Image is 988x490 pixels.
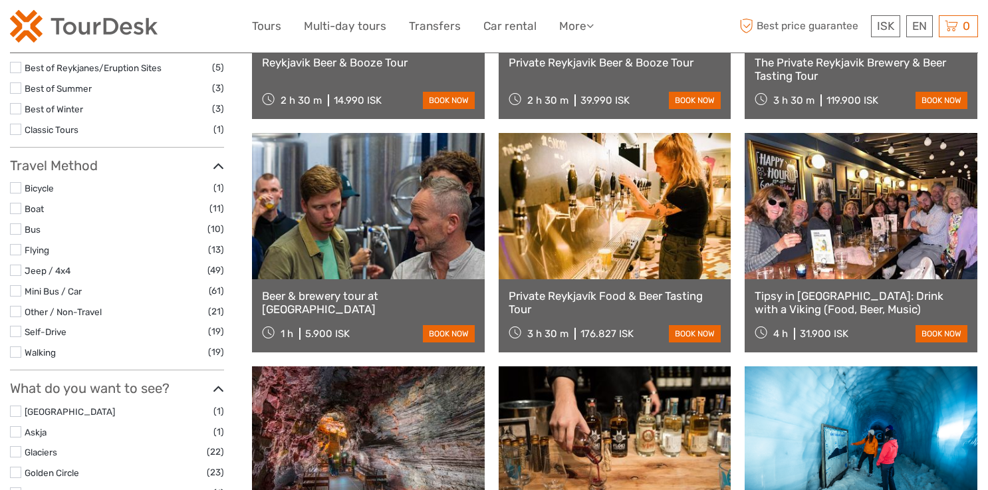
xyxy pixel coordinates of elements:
[423,92,475,109] a: book now
[755,56,967,83] a: The Private Reykjavik Brewery & Beer Tasting Tour
[10,158,224,174] h3: Travel Method
[25,83,92,94] a: Best of Summer
[207,465,224,480] span: (23)
[755,289,967,316] a: Tipsy in [GEOGRAPHIC_DATA]: Drink with a Viking (Food, Beer, Music)
[25,306,102,317] a: Other / Non-Travel
[580,94,630,106] div: 39.990 ISK
[208,344,224,360] span: (19)
[669,325,721,342] a: book now
[304,17,386,36] a: Multi-day tours
[213,424,224,439] span: (1)
[906,15,933,37] div: EN
[877,19,894,33] span: ISK
[10,380,224,396] h3: What do you want to see?
[961,19,972,33] span: 0
[207,444,224,459] span: (22)
[25,62,162,73] a: Best of Reykjanes/Eruption Sites
[281,94,322,106] span: 2 h 30 m
[213,404,224,419] span: (1)
[262,56,475,69] a: Reykjavik Beer & Booze Tour
[207,221,224,237] span: (10)
[25,104,83,114] a: Best of Winter
[208,242,224,257] span: (13)
[25,265,70,276] a: Jeep / 4x4
[252,17,281,36] a: Tours
[559,17,594,36] a: More
[669,92,721,109] a: book now
[207,263,224,278] span: (49)
[25,245,49,255] a: Flying
[25,124,78,135] a: Classic Tours
[212,101,224,116] span: (3)
[305,328,350,340] div: 5.900 ISK
[916,92,967,109] a: book now
[281,328,293,340] span: 1 h
[208,304,224,319] span: (21)
[212,80,224,96] span: (3)
[209,283,224,299] span: (61)
[580,328,634,340] div: 176.827 ISK
[25,183,54,193] a: Bicycle
[527,328,568,340] span: 3 h 30 m
[409,17,461,36] a: Transfers
[483,17,537,36] a: Car rental
[213,122,224,137] span: (1)
[262,289,475,316] a: Beer & brewery tour at [GEOGRAPHIC_DATA]
[773,94,814,106] span: 3 h 30 m
[25,406,115,417] a: [GEOGRAPHIC_DATA]
[334,94,382,106] div: 14.990 ISK
[800,328,848,340] div: 31.900 ISK
[208,324,224,339] span: (19)
[25,447,57,457] a: Glaciers
[826,94,878,106] div: 119.900 ISK
[25,224,41,235] a: Bus
[25,326,66,337] a: Self-Drive
[736,15,868,37] span: Best price guarantee
[916,325,967,342] a: book now
[509,56,721,69] a: Private Reykjavik Beer & Booze Tour
[25,203,44,214] a: Boat
[773,328,788,340] span: 4 h
[212,60,224,75] span: (5)
[25,427,47,437] a: Askja
[527,94,568,106] span: 2 h 30 m
[209,201,224,216] span: (11)
[423,325,475,342] a: book now
[25,467,79,478] a: Golden Circle
[213,180,224,195] span: (1)
[509,289,721,316] a: Private Reykjavík Food & Beer Tasting Tour
[25,347,56,358] a: Walking
[10,10,158,43] img: 120-15d4194f-c635-41b9-a512-a3cb382bfb57_logo_small.png
[25,286,82,297] a: Mini Bus / Car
